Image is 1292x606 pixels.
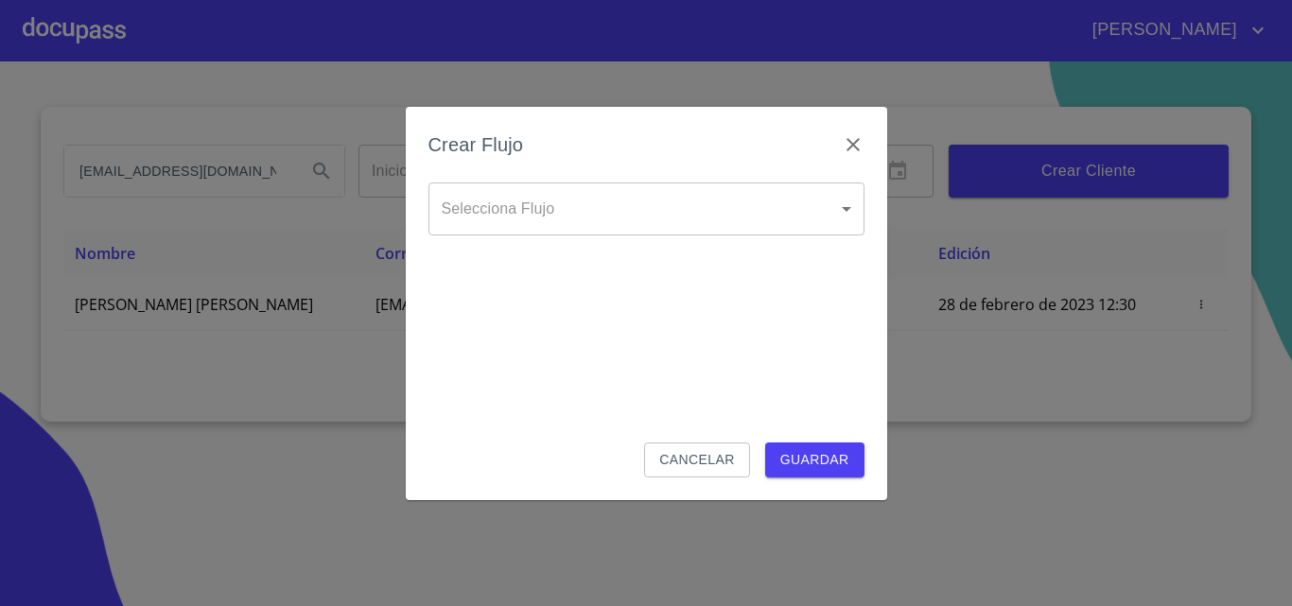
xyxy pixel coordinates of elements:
h6: Crear Flujo [428,130,524,160]
button: Cancelar [644,442,749,477]
button: Guardar [765,442,864,477]
span: Cancelar [659,448,734,472]
span: Guardar [780,448,849,472]
div: ​ [428,182,864,235]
